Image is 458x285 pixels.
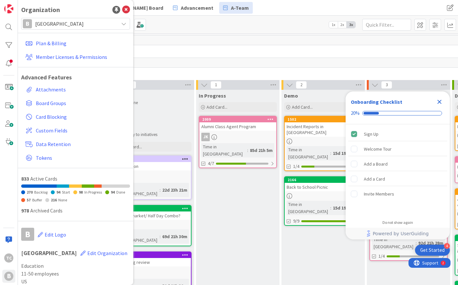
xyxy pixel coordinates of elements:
[161,186,189,194] div: 22d 23h 21m
[284,176,362,226] a: 2166Back to School PicnicTime in [GEOGRAPHIC_DATA]:15d 19h 13m9/9
[117,253,191,257] div: 2021
[27,197,31,202] span: 57
[114,162,191,170] div: Hike A Thon
[288,178,362,182] div: 2166
[248,147,274,154] div: 85d 21h 5m
[287,201,330,215] div: Time in [GEOGRAPHIC_DATA]
[199,122,276,131] div: Alumni Class Agent Program
[51,197,57,202] span: 216
[347,21,355,28] span: 3x
[32,197,42,202] span: Buffer
[108,4,163,12] span: [PERSON_NAME] Board
[35,19,115,28] span: [GEOGRAPHIC_DATA]
[117,157,191,161] div: 2165
[114,258,191,266] div: Marketing review
[21,207,130,214] div: Archived Cards
[114,156,191,162] div: 2165
[202,117,276,122] div: 2009
[379,253,385,260] span: 1/4
[4,253,13,263] div: TC
[4,4,13,13] img: Visit kanbanzone.com
[79,190,83,195] span: 98
[351,110,445,116] div: Checklist progress: 20%
[45,231,66,238] span: Edit Logo
[115,105,190,111] p: Value
[415,245,450,256] div: Open Get Started checklist, remaining modules: 4
[115,121,190,127] p: Why:
[160,186,161,194] span: :
[116,183,160,197] div: Time in [GEOGRAPHIC_DATA]
[36,127,127,134] span: Custom Fields
[23,19,32,28] div: B
[288,117,362,122] div: 1502
[199,116,277,168] a: 2009Alumni Class Agent ProgramJKTime in [GEOGRAPHIC_DATA]:85d 21h 5m4/7
[116,229,160,244] div: Time in [GEOGRAPHIC_DATA]
[364,190,394,198] div: Invite Members
[416,239,417,247] span: :
[23,84,130,95] a: Attachments
[349,228,447,239] a: Powered by UserGuiding
[293,218,299,224] span: 9/9
[21,175,130,183] div: Active Cards
[37,228,66,241] button: Edit Logo
[330,150,331,157] span: :
[210,81,222,89] span: 1
[231,4,249,12] span: A-Team
[34,190,48,195] span: Backlog
[14,1,30,9] span: Support
[199,133,276,141] div: JK
[58,197,67,202] span: None
[348,142,447,156] div: Welcome Tour is incomplete.
[201,143,247,157] div: Time in [GEOGRAPHIC_DATA]
[62,190,70,195] span: Start
[21,74,130,81] h1: Advanced Features
[36,113,127,121] span: Card Blocking
[36,140,127,148] span: Data Retention
[114,252,191,266] div: 2021Marketing review
[285,116,362,137] div: 1502Incident Reports in [GEOGRAPHIC_DATA]
[346,91,450,239] div: Checklist Container
[284,92,298,99] span: Demo
[285,177,362,191] div: 2166Back to School Picnic
[199,92,226,99] span: In Progress
[21,246,130,260] h1: [GEOGRAPHIC_DATA]
[36,99,127,107] span: Board Groups
[21,270,130,278] span: 11-50 employees
[330,204,331,211] span: :
[111,190,115,195] span: 94
[329,21,338,28] span: 1x
[331,150,360,157] div: 15d 19h 22m
[114,206,191,211] div: 2044
[23,51,130,63] a: Member Licenses & Permissions
[364,160,388,168] div: Add a Board
[351,98,402,106] div: Onboarding Checklist
[382,220,413,225] div: Do not show again
[199,116,276,131] div: 2009Alumni Class Agent Program
[331,204,360,211] div: 15d 19h 13m
[381,81,392,89] span: 3
[348,172,447,186] div: Add a Card is incomplete.
[115,111,190,116] p: Who:
[207,104,227,110] span: Add Card...
[21,228,34,241] div: B
[114,156,191,170] div: 2165Hike A Thon
[284,116,362,171] a: 1502Incident Reports in [GEOGRAPHIC_DATA]Time in [GEOGRAPHIC_DATA]:15d 19h 22m1/4
[285,116,362,122] div: 1502
[80,246,128,260] button: Edit Organization
[21,207,29,214] span: 978
[285,183,362,191] div: Back to School Picnic
[23,37,130,49] a: Plan & Billing
[114,206,191,220] div: 2044Holiday market/ Half Day Combo?
[362,19,411,31] input: Quick Filter...
[36,154,127,162] span: Tokens
[27,190,33,195] span: 270
[56,190,60,195] span: 94
[434,97,445,107] div: Close Checklist
[296,81,307,89] span: 2
[285,177,362,183] div: 2166
[372,236,416,250] div: Time in [GEOGRAPHIC_DATA]
[114,252,191,258] div: 2021
[373,230,429,238] span: Powered by UserGuiding
[115,100,190,105] p: What is Done
[4,272,13,281] div: B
